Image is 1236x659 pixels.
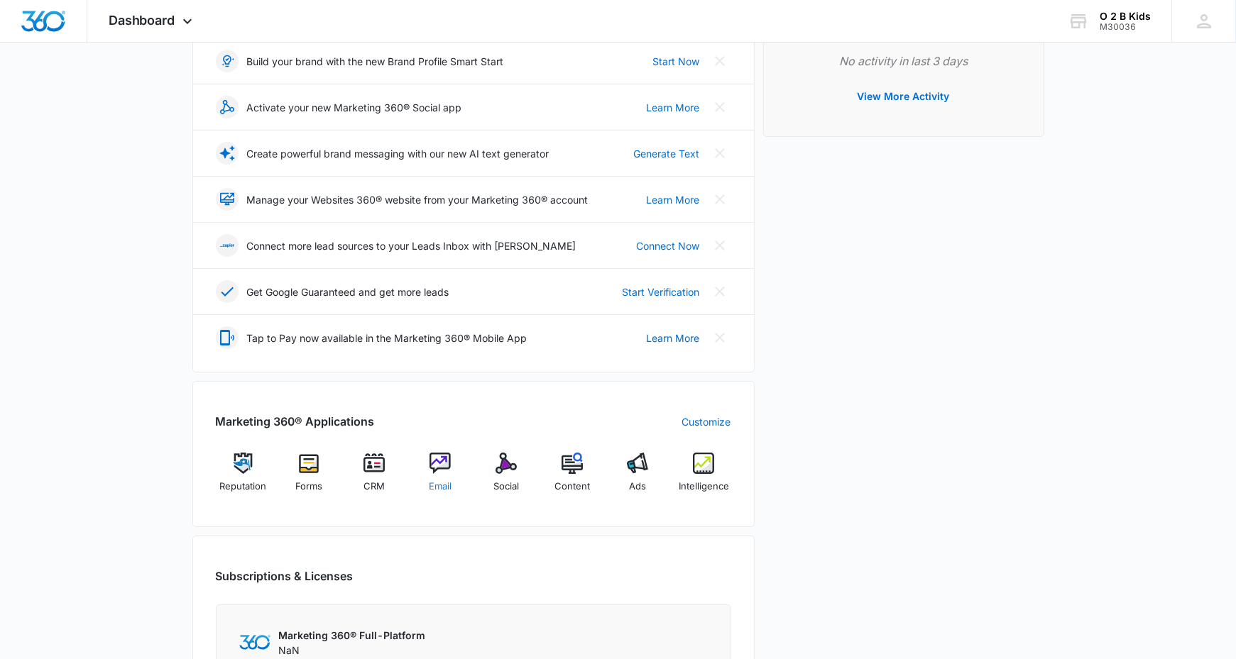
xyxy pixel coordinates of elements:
[677,453,731,504] a: Intelligence
[709,280,731,303] button: Close
[679,480,729,494] span: Intelligence
[429,480,452,494] span: Email
[279,628,426,643] p: Marketing 360® Full-Platform
[634,146,700,161] a: Generate Text
[247,146,549,161] p: Create powerful brand messaging with our new AI text generator
[279,628,426,658] div: NaN
[247,238,576,253] p: Connect more lead sources to your Leads Inbox with [PERSON_NAME]
[709,50,731,72] button: Close
[347,453,402,504] a: CRM
[109,13,175,28] span: Dashboard
[787,52,1021,70] p: No activity in last 3 days
[247,192,589,207] p: Manage your Websites 360® website from your Marketing 360® account
[611,453,665,504] a: Ads
[239,635,270,650] img: Marketing 360 Logo
[629,480,646,494] span: Ads
[647,100,700,115] a: Learn More
[493,480,519,494] span: Social
[623,284,700,299] a: Start Verification
[554,480,590,494] span: Content
[653,54,700,69] a: Start Now
[843,79,964,113] button: View More Activity
[413,453,468,504] a: Email
[363,480,385,494] span: CRM
[709,96,731,118] button: Close
[479,453,534,504] a: Social
[1100,11,1151,22] div: account name
[219,480,266,494] span: Reputation
[709,142,731,165] button: Close
[709,234,731,257] button: Close
[709,188,731,211] button: Close
[281,453,336,504] a: Forms
[709,326,731,349] button: Close
[216,453,270,504] a: Reputation
[545,453,599,504] a: Content
[247,331,527,345] p: Tap to Pay now available in the Marketing 360® Mobile App
[647,192,700,207] a: Learn More
[637,238,700,253] a: Connect Now
[247,100,462,115] p: Activate your new Marketing 360® Social app
[247,284,449,299] p: Get Google Guaranteed and get more leads
[1100,22,1151,32] div: account id
[216,567,354,585] h2: Subscriptions & Licenses
[647,331,700,345] a: Learn More
[247,54,504,69] p: Build your brand with the new Brand Profile Smart Start
[295,480,322,494] span: Forms
[682,414,731,429] a: Customize
[216,413,375,430] h2: Marketing 360® Applications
